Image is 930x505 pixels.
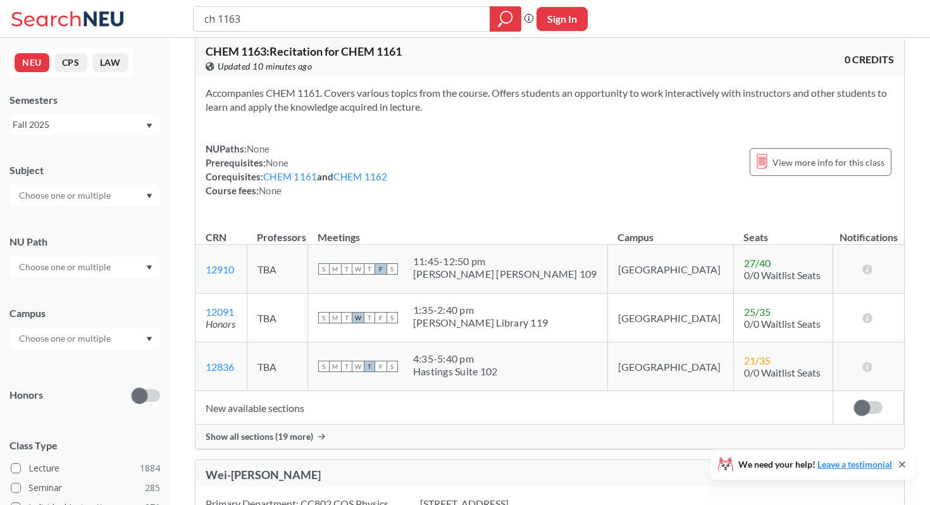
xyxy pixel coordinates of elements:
span: 285 [145,481,160,495]
div: Wei-[PERSON_NAME] [206,468,550,482]
span: M [330,312,341,323]
span: 21 / 35 [744,354,771,366]
span: S [387,312,398,323]
span: T [341,361,352,372]
svg: magnifying glass [498,10,513,28]
span: T [341,263,352,275]
th: Seats [733,218,833,245]
button: CPS [54,53,87,72]
div: NU Path [9,235,160,249]
button: Sign In [536,7,588,31]
div: magnifying glass [490,6,521,32]
label: Seminar [11,480,160,496]
a: CHEM 1162 [333,171,387,182]
span: T [364,361,375,372]
div: [PERSON_NAME] Library 119 [413,316,548,329]
span: None [259,185,282,196]
th: Meetings [307,218,607,245]
span: We need your help! [738,460,892,469]
td: TBA [247,245,307,294]
span: None [266,157,288,168]
span: View more info for this class [772,154,884,170]
span: Updated 10 minutes ago [218,59,312,73]
span: M [330,361,341,372]
a: Leave a testimonial [817,459,892,470]
span: F [375,312,387,323]
svg: Dropdown arrow [146,194,152,199]
section: Accompanies CHEM 1161. Covers various topics from the course. Offers students an opportunity to w... [206,86,894,114]
div: 4:35 - 5:40 pm [413,352,498,365]
span: 25 / 35 [744,306,771,318]
span: Class Type [9,439,160,452]
span: W [352,312,364,323]
div: Dropdown arrow [9,185,160,206]
div: CRN [206,230,226,244]
input: Class, professor, course number, "phrase" [203,8,481,30]
span: S [387,361,398,372]
div: Show all sections (19 more) [195,425,904,449]
td: TBA [247,294,307,342]
span: Show all sections (19 more) [206,431,313,442]
div: 11:45 - 12:50 pm [413,255,597,268]
span: W [352,361,364,372]
div: Subject [9,163,160,177]
button: NEU [15,53,49,72]
span: 1884 [140,461,160,475]
input: Choose one or multiple [13,188,119,203]
span: S [318,312,330,323]
div: NUPaths: Prerequisites: Corequisites: and Course fees: [206,142,388,197]
span: T [341,312,352,323]
td: New available sections [195,391,833,425]
span: F [375,361,387,372]
span: 0/0 Waitlist Seats [744,318,821,330]
span: S [318,263,330,275]
div: Semesters [9,93,160,107]
div: Fall 2025Dropdown arrow [9,115,160,135]
span: 0/0 Waitlist Seats [744,366,821,378]
div: [PERSON_NAME] [PERSON_NAME] 109 [413,268,597,280]
span: S [387,263,398,275]
span: S [318,361,330,372]
p: Honors [9,388,43,402]
span: None [247,143,270,154]
div: 1:35 - 2:40 pm [413,304,548,316]
th: Campus [607,218,733,245]
a: CHEM 1161 [263,171,317,182]
span: 0/0 Waitlist Seats [744,269,821,281]
span: F [375,263,387,275]
i: Honors [206,318,235,330]
td: [GEOGRAPHIC_DATA] [607,342,733,391]
label: Lecture [11,460,160,477]
td: [GEOGRAPHIC_DATA] [607,245,733,294]
a: 12091 [206,306,234,318]
span: T [364,312,375,323]
span: 27 / 40 [744,257,771,269]
svg: Dropdown arrow [146,123,152,128]
div: Dropdown arrow [9,256,160,278]
svg: Dropdown arrow [146,337,152,342]
input: Choose one or multiple [13,259,119,275]
td: [GEOGRAPHIC_DATA] [607,294,733,342]
button: LAW [92,53,128,72]
span: 0 CREDITS [845,53,894,66]
a: 12910 [206,263,234,275]
div: Campus [9,306,160,320]
a: 12836 [206,361,234,373]
span: T [364,263,375,275]
span: W [352,263,364,275]
td: TBA [247,342,307,391]
div: Dropdown arrow [9,328,160,349]
div: Fall 2025 [13,118,145,132]
svg: Dropdown arrow [146,265,152,270]
th: Professors [247,218,307,245]
span: CHEM 1163 : Recitation for CHEM 1161 [206,44,402,58]
th: Notifications [833,218,904,245]
input: Choose one or multiple [13,331,119,346]
span: M [330,263,341,275]
div: Hastings Suite 102 [413,365,498,378]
